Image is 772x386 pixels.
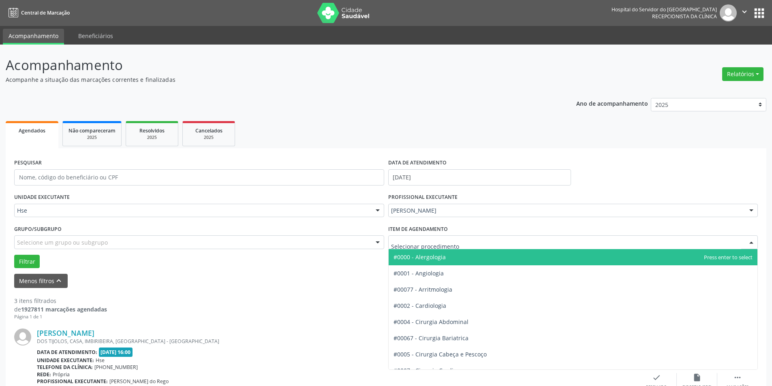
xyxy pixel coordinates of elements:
b: Profissional executante: [37,378,108,385]
i:  [733,373,742,382]
span: Cancelados [195,127,222,134]
button: apps [752,6,766,20]
strong: 1927811 marcações agendadas [21,305,107,313]
label: PROFISSIONAL EXECUTANTE [388,191,458,204]
span: [DATE] 16:00 [99,348,133,357]
span: Não compareceram [68,127,115,134]
span: Central de Marcação [21,9,70,16]
span: Agendados [19,127,45,134]
p: Ano de acompanhamento [576,98,648,108]
span: Recepcionista da clínica [652,13,717,20]
img: img [14,328,31,345]
div: 2025 [68,134,115,141]
b: Unidade executante: [37,357,94,364]
b: Rede: [37,371,51,378]
span: #0007 - Cirurgia Cardiaca [393,367,463,374]
span: #0005 - Cirurgia Cabeça e Pescoço [393,350,487,358]
span: #0004 - Cirurgia Abdominal [393,318,468,326]
span: [PERSON_NAME] do Rego [109,378,169,385]
div: Hospital do Servidor do [GEOGRAPHIC_DATA] [612,6,717,13]
span: #00077 - Arritmologia [393,286,452,293]
div: de [14,305,107,313]
span: Selecione um grupo ou subgrupo [17,238,108,247]
div: 3 itens filtrados [14,296,107,305]
span: [PHONE_NUMBER] [94,364,138,371]
b: Telefone da clínica: [37,364,93,371]
span: Hse [96,357,105,364]
a: [PERSON_NAME] [37,328,94,337]
input: Selecionar procedimento [391,238,742,254]
img: img [720,4,737,21]
a: Beneficiários [73,29,119,43]
i: insert_drive_file [693,373,701,382]
label: DATA DE ATENDIMENTO [388,157,447,169]
label: Item de agendamento [388,223,448,235]
span: Própria [53,371,70,378]
input: Nome, código do beneficiário ou CPF [14,169,384,186]
button: Relatórios [722,67,763,81]
span: #0002 - Cardiologia [393,302,446,309]
a: Acompanhamento [3,29,64,45]
button:  [737,4,752,21]
i: check [652,373,661,382]
div: DOS TIJOLOS, CASA, IMBIRIBEIRA, [GEOGRAPHIC_DATA] - [GEOGRAPHIC_DATA] [37,338,636,345]
button: Menos filtroskeyboard_arrow_up [14,274,68,288]
input: Selecione um intervalo [388,169,571,186]
button: Filtrar [14,255,40,269]
label: PESQUISAR [14,157,42,169]
span: #0001 - Angiologia [393,269,444,277]
div: Página 1 de 1 [14,313,107,320]
p: Acompanhamento [6,55,538,75]
div: 2025 [132,134,172,141]
span: Hse [17,207,368,215]
label: UNIDADE EXECUTANTE [14,191,70,204]
i:  [740,7,749,16]
b: Data de atendimento: [37,349,97,356]
label: Grupo/Subgrupo [14,223,62,235]
div: 2025 [188,134,229,141]
span: [PERSON_NAME] [391,207,742,215]
span: Resolvidos [139,127,165,134]
p: Acompanhe a situação das marcações correntes e finalizadas [6,75,538,84]
i: keyboard_arrow_up [54,276,63,285]
span: #00067 - Cirurgia Bariatrica [393,334,468,342]
span: #0000 - Alergologia [393,253,446,261]
a: Central de Marcação [6,6,70,19]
